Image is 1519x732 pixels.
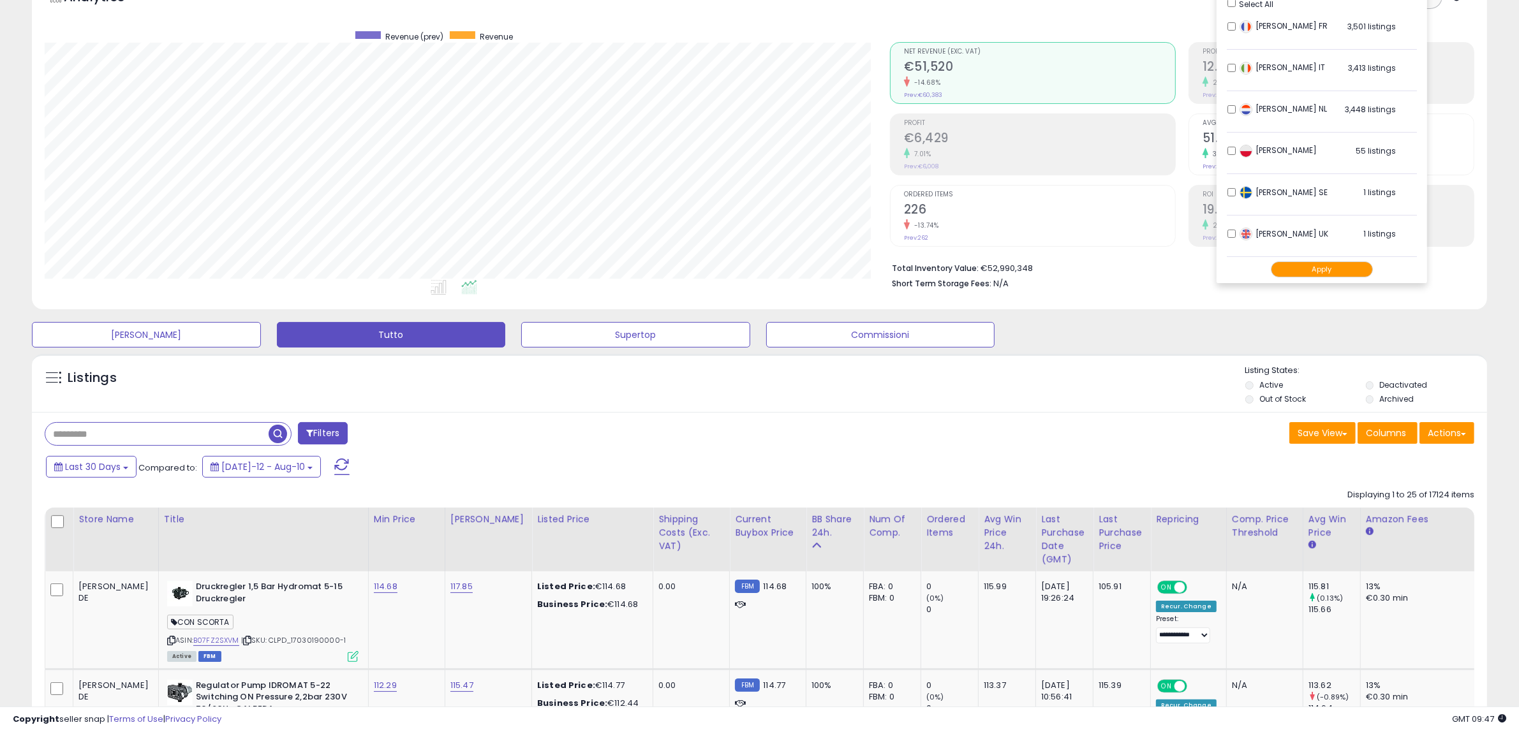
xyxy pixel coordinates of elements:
div: Amazon Fees [1366,513,1476,526]
span: OFF [1185,680,1206,691]
div: Current Buybox Price [735,513,801,539]
small: Prev: 262 [904,234,928,242]
span: Last 30 Days [65,460,121,473]
div: Last Purchase Price [1099,513,1145,553]
img: france.png [1240,20,1252,33]
div: 105.91 [1099,581,1141,592]
span: CON SCORTA [167,615,233,629]
h2: 12.48% [1203,59,1474,77]
small: (0.13%) [1317,593,1343,603]
img: 31oeCQmWX0S._SL40_.jpg [167,581,193,606]
span: ON [1159,582,1174,593]
button: Supertop [521,322,750,348]
span: All listings currently available for purchase on Amazon [167,651,196,662]
div: [PERSON_NAME] DE [78,581,149,604]
div: Avg Win Price [1308,513,1355,539]
small: 7.01% [910,149,931,159]
div: 113.37 [984,680,1026,691]
h2: 51.25% [1203,131,1474,148]
b: Business Price: [537,598,607,610]
span: Ordered Items [904,191,1175,198]
div: Ordered Items [926,513,973,539]
div: Last Purchase Date (GMT) [1041,513,1088,566]
div: Comp. Price Threshold [1232,513,1298,539]
b: Listed Price: [537,679,595,691]
span: Net Revenue (Exc. VAT) [904,48,1175,55]
span: [PERSON_NAME] FR [1240,20,1328,31]
small: Prev: 49.69% [1203,163,1238,170]
div: 115.66 [1308,604,1360,615]
div: 0 [926,680,978,691]
span: 114.77 [763,679,785,691]
button: [DATE]-12 - Aug-10 [202,456,321,478]
div: €114.68 [537,581,643,592]
small: Amazon Fees. [1366,526,1374,538]
button: Actions [1419,422,1474,444]
div: FBA: 0 [869,581,911,592]
img: netherlands.png [1240,103,1252,116]
a: 115.47 [450,679,473,692]
small: (0%) [926,593,944,603]
p: Listing States: [1245,365,1487,377]
div: 0.00 [658,581,720,592]
div: €114.68 [537,599,643,610]
strong: Copyright [13,713,59,725]
h2: 226 [904,202,1175,219]
span: Profit [PERSON_NAME] [1203,48,1474,55]
label: Archived [1380,393,1414,404]
div: Store Name [78,513,153,526]
div: N/A [1232,680,1293,691]
div: BB Share 24h. [811,513,858,539]
span: [PERSON_NAME] SE [1240,187,1328,198]
button: Last 30 Days [46,456,137,478]
span: 1 listings [1363,187,1396,198]
div: 13% [1366,581,1472,592]
a: 112.29 [374,679,397,692]
div: 115.99 [984,581,1026,592]
span: 3,413 listings [1348,62,1396,73]
button: Save View [1289,422,1356,444]
div: 115.39 [1099,680,1141,691]
small: Prev: €60,383 [904,91,942,99]
button: Filters [298,422,348,444]
span: OFF [1185,582,1206,593]
span: Columns [1366,427,1406,439]
div: Title [164,513,363,526]
small: 25.43% [1208,78,1237,87]
small: -14.68% [910,78,941,87]
div: 13% [1366,680,1472,691]
a: Terms of Use [109,713,163,725]
button: Apply [1271,261,1373,277]
h2: €51,520 [904,59,1175,77]
span: 3,501 listings [1347,21,1396,32]
img: uk.png [1240,228,1252,240]
small: 3.14% [1208,149,1230,159]
small: (-0.89%) [1317,692,1349,702]
b: Listed Price: [537,580,595,592]
b: Regulator Pump IDROMAT 5-22 Switching ON Pressure 2,2bar 230V 50/60Hz CALPEDA [196,680,351,719]
span: [DATE]-12 - Aug-10 [221,460,305,473]
span: FBM [198,651,221,662]
div: FBM: 0 [869,592,911,604]
div: €0.30 min [1366,691,1472,703]
div: [PERSON_NAME] DE [78,680,149,703]
small: -13.74% [910,221,939,230]
span: [PERSON_NAME] [1240,145,1317,156]
span: [PERSON_NAME] NL [1240,103,1327,114]
img: sweden.png [1240,186,1252,199]
div: 115.81 [1308,581,1360,592]
a: B07FZ2SXVM [193,635,239,646]
span: Revenue [480,31,513,42]
button: [PERSON_NAME] [32,322,261,348]
div: seller snap | | [13,714,221,726]
b: Druckregler 1,5 Bar Hydromat 5-15 Druckregler [196,581,351,608]
div: €0.30 min [1366,592,1472,604]
span: 55 listings [1356,145,1396,156]
span: 114.68 [763,580,787,592]
li: €52,990,348 [892,260,1465,275]
span: Compared to: [138,462,197,474]
div: [DATE] 19:26:24 [1041,581,1083,604]
h5: Listings [68,369,117,387]
div: FBA: 0 [869,680,911,691]
span: 2025-09-10 09:47 GMT [1452,713,1506,725]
